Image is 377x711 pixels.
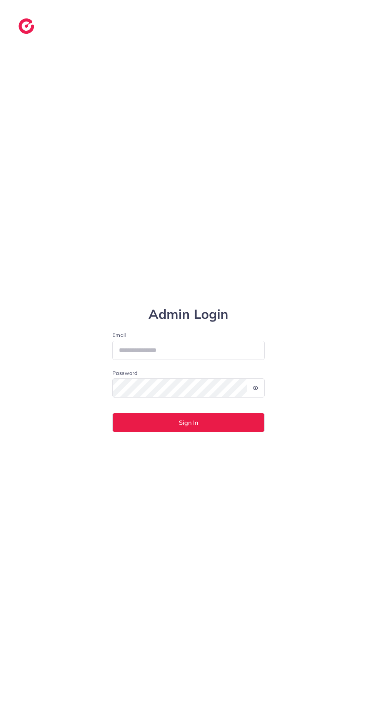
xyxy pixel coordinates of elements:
[112,369,137,377] label: Password
[112,413,265,432] button: Sign In
[179,419,198,426] span: Sign In
[112,331,265,339] label: Email
[18,18,34,34] img: logo
[112,307,265,322] h1: Admin Login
